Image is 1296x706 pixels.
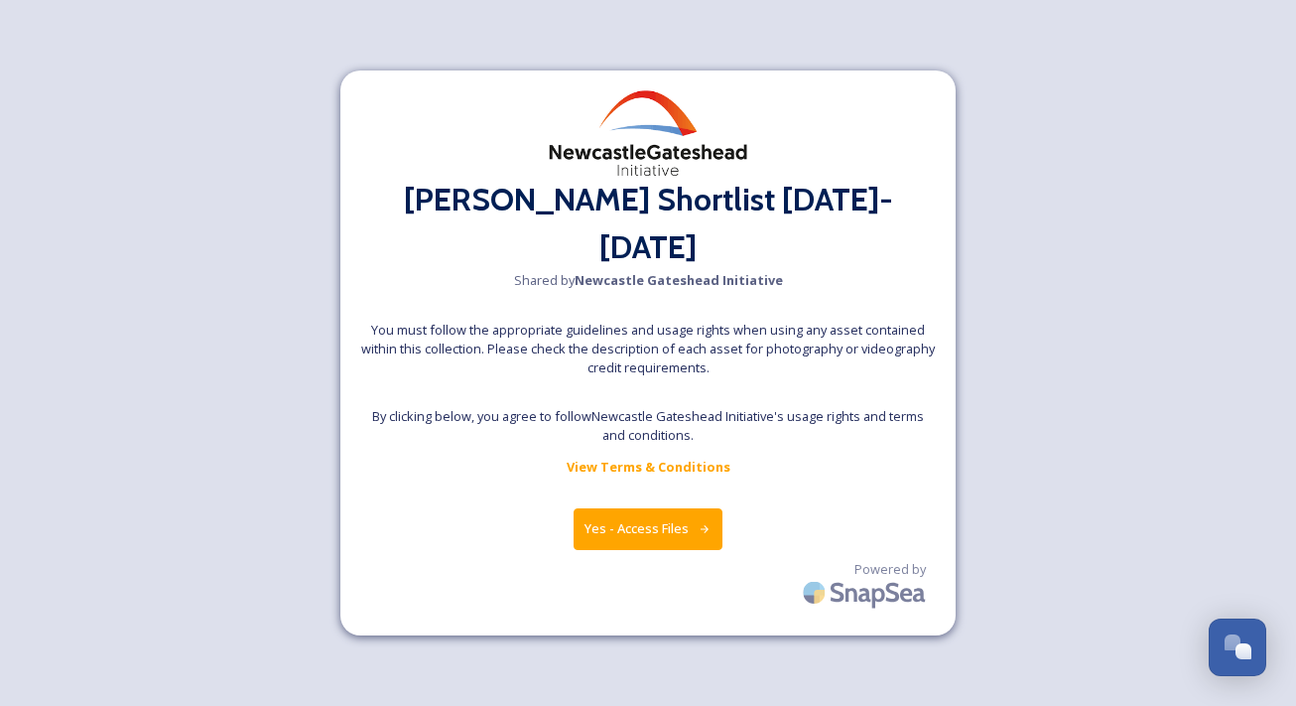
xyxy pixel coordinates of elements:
span: Shared by [514,271,783,290]
img: SnapSea Logo [797,569,936,616]
strong: Newcastle Gateshead Initiative [575,271,783,289]
span: Powered by [854,560,926,579]
img: download%20(2).png [549,90,747,176]
span: You must follow the appropriate guidelines and usage rights when using any asset contained within... [360,321,936,378]
h2: [PERSON_NAME] Shortlist [DATE]-[DATE] [360,176,936,271]
strong: View Terms & Conditions [567,458,730,476]
button: Open Chat [1209,619,1266,676]
a: View Terms & Conditions [567,455,730,479]
button: Yes - Access Files [574,508,722,549]
span: By clicking below, you agree to follow Newcastle Gateshead Initiative 's usage rights and terms a... [360,407,936,445]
